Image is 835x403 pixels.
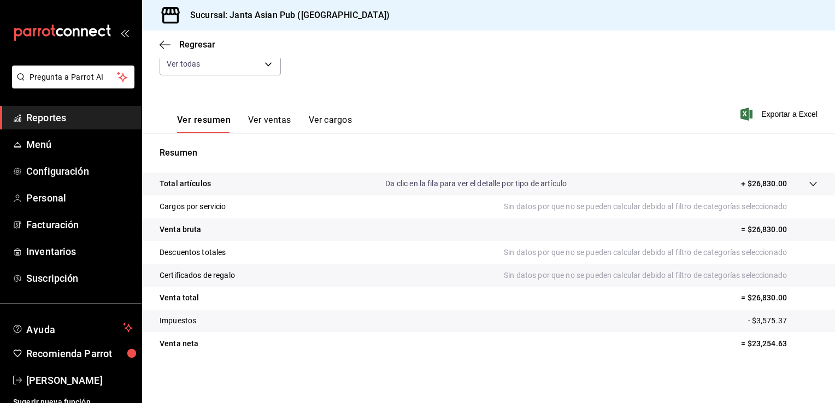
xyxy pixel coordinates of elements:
[26,373,133,388] span: [PERSON_NAME]
[504,201,818,212] p: Sin datos por que no se pueden calcular debido al filtro de categorías seleccionado
[160,247,226,258] p: Descuentos totales
[160,201,226,212] p: Cargos por servicio
[26,271,133,286] span: Suscripción
[30,72,117,83] span: Pregunta a Parrot AI
[8,79,134,91] a: Pregunta a Parrot AI
[160,338,198,349] p: Venta neta
[12,66,134,88] button: Pregunta a Parrot AI
[743,108,818,121] button: Exportar a Excel
[748,315,818,327] p: - $3,575.37
[504,270,818,281] p: Sin datos por que no se pueden calcular debido al filtro de categorías seleccionado
[26,191,133,205] span: Personal
[26,164,133,179] span: Configuración
[160,292,199,304] p: Venta total
[179,39,215,50] span: Regresar
[120,28,129,37] button: open_drawer_menu
[160,146,818,159] p: Resumen
[26,244,133,259] span: Inventarios
[504,247,818,258] p: Sin datos por que no se pueden calcular debido al filtro de categorías seleccionado
[26,217,133,232] span: Facturación
[309,115,352,133] button: Ver cargos
[160,178,211,189] p: Total artículos
[741,292,818,304] p: = $26,830.00
[385,178,567,189] p: Da clic en la fila para ver el detalle por tipo de artículo
[177,115,231,133] button: Ver resumen
[741,338,818,349] p: = $23,254.63
[160,315,196,327] p: Impuestos
[181,9,390,22] h3: Sucursal: Janta Asian Pub ([GEOGRAPHIC_DATA])
[160,270,235,281] p: Certificados de regalo
[248,115,291,133] button: Ver ventas
[177,115,352,133] div: navigation tabs
[741,224,818,235] p: = $26,830.00
[160,39,215,50] button: Regresar
[26,321,119,334] span: Ayuda
[26,346,133,361] span: Recomienda Parrot
[26,137,133,152] span: Menú
[741,178,787,189] p: + $26,830.00
[26,110,133,125] span: Reportes
[160,224,201,235] p: Venta bruta
[167,58,200,69] span: Ver todas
